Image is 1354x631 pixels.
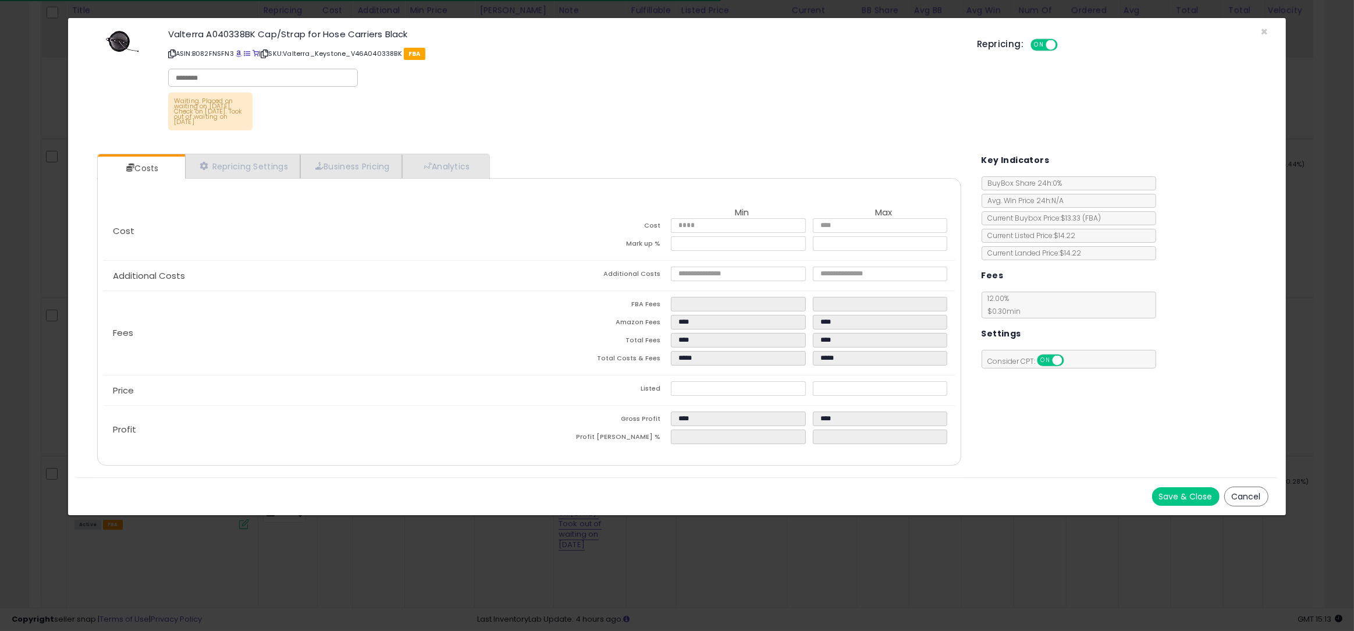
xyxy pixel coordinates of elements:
span: $13.33 [1061,213,1101,223]
td: Profit [PERSON_NAME] % [529,430,671,448]
span: Consider CPT: [982,356,1079,366]
td: Cost [529,218,671,236]
span: ( FBA ) [1083,213,1101,223]
h5: Repricing: [977,40,1024,49]
span: Avg. Win Price 24h: N/A [982,196,1064,205]
a: Your listing only [253,49,259,58]
span: BuyBox Share 24h: 0% [982,178,1062,188]
a: Analytics [402,154,488,178]
th: Max [813,208,955,218]
h5: Key Indicators [982,153,1050,168]
button: Save & Close [1152,487,1220,506]
a: Business Pricing [300,154,402,178]
td: Amazon Fees [529,315,671,333]
a: BuyBox page [236,49,242,58]
a: All offer listings [244,49,250,58]
td: Listed [529,381,671,399]
span: FBA [404,48,425,60]
span: ON [1038,356,1053,366]
td: Additional Costs [529,267,671,285]
span: $0.30 min [982,306,1021,316]
td: Total Fees [529,333,671,351]
td: FBA Fees [529,297,671,315]
p: Cost [104,226,529,236]
span: ON [1032,40,1046,50]
button: Cancel [1224,487,1268,506]
h5: Fees [982,268,1004,283]
h5: Settings [982,327,1021,341]
span: 12.00 % [982,293,1021,316]
a: Repricing Settings [185,154,300,178]
p: Fees [104,328,529,338]
td: Total Costs & Fees [529,351,671,369]
th: Min [671,208,813,218]
a: Costs [98,157,184,180]
p: ASIN: B082FNSFN3 | SKU: Valterra_Keystone_V46A040338BK [168,44,959,63]
p: Additional Costs [104,271,529,281]
h3: Valterra A040338BK Cap/Strap for Hose Carriers Black [168,30,959,38]
p: Profit [104,425,529,434]
span: Current Buybox Price: [982,213,1101,223]
span: Current Listed Price: $14.22 [982,231,1076,240]
td: Gross Profit [529,412,671,430]
p: Price [104,386,529,395]
span: OFF [1062,356,1081,366]
span: OFF [1056,40,1075,50]
td: Mark up % [529,236,671,254]
span: × [1261,23,1268,40]
span: Current Landed Price: $14.22 [982,248,1082,258]
img: 31OK25K650L._SL60_.jpg [105,30,140,54]
p: Waiting. Placed on waiting on [DATE]. Check on [DATE]. Took out of waiting on [DATE] [168,93,253,130]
